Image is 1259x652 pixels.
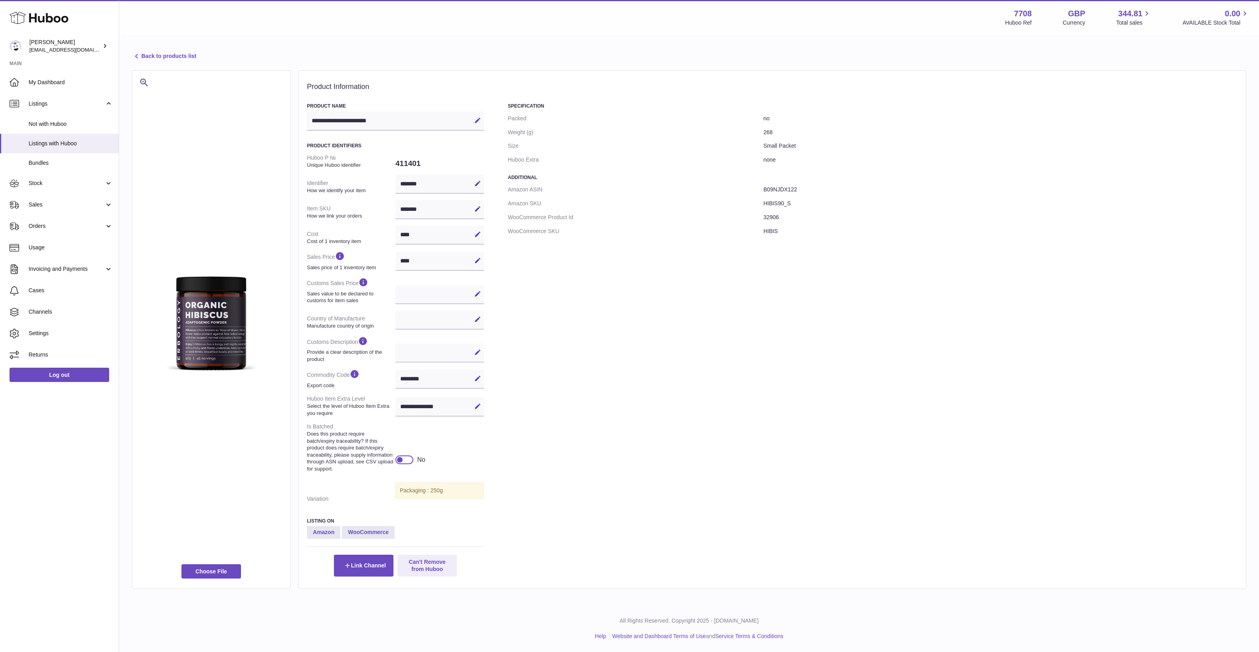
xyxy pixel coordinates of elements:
[508,183,763,197] dt: Amazon ASIN
[307,176,395,197] dt: Identifier
[307,248,395,274] dt: Sales Price
[1005,19,1032,27] div: Huboo Ref
[307,83,1238,91] h2: Product Information
[763,112,1238,125] dd: no
[1116,19,1151,27] span: Total sales
[10,40,21,52] img: internalAdmin-7708@internal.huboo.com
[763,197,1238,210] dd: HIBIS90_S
[29,287,113,294] span: Cases
[763,224,1238,238] dd: HIBIS
[307,162,393,169] strong: Unique Huboo identifier
[307,312,395,332] dt: Country of Manufacture
[763,153,1238,167] dd: none
[307,349,393,363] strong: Provide a clear description of the product
[395,155,484,172] dd: 411401
[508,210,763,224] dt: WooCommerce Product Id
[1182,19,1249,27] span: AVAILABLE Stock Total
[1118,8,1142,19] span: 344.81
[715,633,783,639] a: Service Terms & Conditions
[307,382,393,389] strong: Export code
[763,125,1238,139] dd: 268
[29,244,113,251] span: Usage
[508,153,763,167] dt: Huboo Extra
[307,103,484,109] h3: Product Name
[307,143,484,149] h3: Product Identifiers
[595,633,606,639] a: Help
[307,274,395,307] dt: Customs Sales Price
[29,140,113,147] span: Listings with Huboo
[342,526,394,539] strong: WooCommerce
[181,564,241,579] span: Choose File
[508,139,763,153] dt: Size
[140,250,282,392] img: 77081700557576.jpg
[1068,8,1085,19] strong: GBP
[508,224,763,238] dt: WooCommerce SKU
[307,264,393,271] strong: Sales price of 1 inventory item
[508,197,763,210] dt: Amazon SKU
[395,482,484,499] div: Packaging : 250g
[307,392,395,420] dt: Huboo Item Extra Level
[307,322,393,330] strong: Manufacture country of origin
[10,368,109,382] a: Log out
[417,455,425,464] div: No
[508,125,763,139] dt: Weight (g)
[397,555,457,576] button: Can't Remove from Huboo
[307,202,395,222] dt: Item SKU
[307,492,395,506] dt: Variation
[307,333,395,366] dt: Customs Description
[508,112,763,125] dt: Packed
[132,52,196,61] a: Back to products list
[307,518,484,524] h3: Listing On
[1014,8,1032,19] strong: 7708
[1116,8,1151,27] a: 344.81 Total sales
[307,238,393,245] strong: Cost of 1 inventory item
[29,39,101,54] div: [PERSON_NAME]
[29,201,104,208] span: Sales
[1182,8,1249,27] a: 0.00 AVAILABLE Stock Total
[307,227,395,248] dt: Cost
[763,210,1238,224] dd: 32906
[29,330,113,337] span: Settings
[125,617,1253,625] p: All Rights Reserved. Copyright 2025 - [DOMAIN_NAME]
[29,265,104,273] span: Invoicing and Payments
[29,222,104,230] span: Orders
[29,351,113,359] span: Returns
[29,46,117,53] span: [EMAIL_ADDRESS][DOMAIN_NAME]
[763,183,1238,197] dd: B09NJDX122
[307,151,395,172] dt: Huboo P №
[29,159,113,167] span: Bundles
[1063,19,1085,27] div: Currency
[307,526,340,539] strong: Amazon
[334,555,393,576] button: Link Channel
[307,366,395,392] dt: Commodity Code
[508,174,1238,181] h3: Additional
[609,633,783,640] li: and
[29,179,104,187] span: Stock
[1225,8,1240,19] span: 0.00
[29,308,113,316] span: Channels
[29,100,104,108] span: Listings
[307,430,393,472] strong: Does this product require batch/expiry traceability? If this product does require batch/expiry tr...
[612,633,706,639] a: Website and Dashboard Terms of Use
[307,420,395,475] dt: Is Batched
[29,79,113,86] span: My Dashboard
[29,120,113,128] span: Not with Huboo
[307,290,393,304] strong: Sales value to be declared to customs for item sales
[508,103,1238,109] h3: Specification
[307,187,393,194] strong: How we identify your item
[307,212,393,220] strong: How we link your orders
[307,403,393,417] strong: Select the level of Huboo Item Extra you require
[763,139,1238,153] dd: Small Packet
